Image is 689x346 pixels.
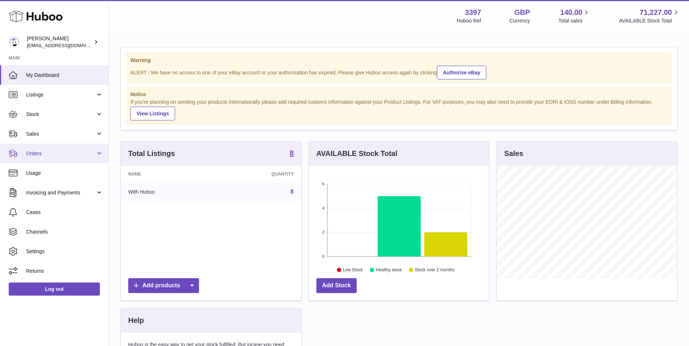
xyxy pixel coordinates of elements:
[316,149,397,158] h3: AVAILABLE Stock Total
[26,170,103,177] span: Usage
[640,8,672,17] span: 71,227.00
[558,17,591,24] span: Total sales
[26,209,103,216] span: Cases
[130,91,668,98] strong: Notice
[343,268,363,273] text: Low Stock
[26,72,103,79] span: My Dashboard
[26,131,96,137] span: Sales
[9,37,20,48] img: sales@canchema.com
[514,8,530,17] strong: GBP
[128,316,144,325] h3: Help
[130,65,668,79] div: ALERT : We have no access to one of your eBay account or your authorisation has expired. Please g...
[560,8,582,17] span: 140.00
[27,42,107,48] span: [EMAIL_ADDRESS][DOMAIN_NAME]
[9,283,100,296] a: Log out
[26,248,103,255] span: Settings
[376,268,402,273] text: Healthy stock
[130,57,668,64] strong: Warning
[415,268,454,273] text: Stock over 2 months
[128,278,199,293] a: Add products
[26,189,96,196] span: Invoicing and Payments
[130,107,175,120] a: View Listings
[290,149,294,157] strong: 8
[128,149,175,158] h3: Total Listings
[121,182,216,201] td: With Huboo
[26,111,96,118] span: Stock
[290,149,294,158] a: 8
[322,182,324,186] text: 6
[216,166,301,182] th: Quantity
[510,17,530,24] div: Currency
[322,206,324,210] text: 4
[316,278,357,293] a: Add Stock
[619,8,680,24] a: 71,227.00 AVAILABLE Stock Total
[322,254,324,259] text: 0
[26,150,96,157] span: Orders
[619,17,680,24] span: AVAILABLE Stock Total
[504,149,523,158] h3: Sales
[465,8,481,17] strong: 3397
[26,268,103,275] span: Returns
[457,17,481,24] div: Huboo Ref
[121,166,216,182] th: Name
[26,91,96,98] span: Listings
[437,66,487,79] a: Authorise eBay
[291,189,294,195] a: 8
[558,8,591,24] a: 140.00 Total sales
[322,230,324,235] text: 2
[130,99,668,120] div: If you're planning on sending your products internationally please add required customs informati...
[27,35,92,49] div: [PERSON_NAME]
[26,228,103,235] span: Channels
